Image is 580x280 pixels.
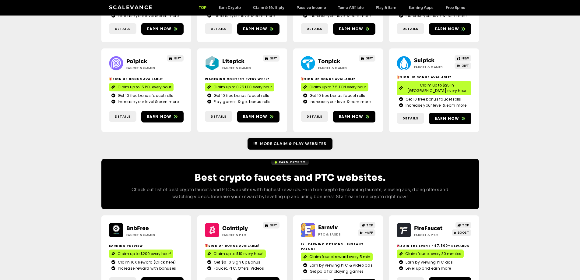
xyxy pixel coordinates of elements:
[301,77,375,81] h2: Sign Up Bonus Available!
[263,222,279,229] a: GIFT
[414,57,434,64] a: Suipick
[248,138,332,150] a: More Claim & Play Websites
[333,111,375,122] a: Earn now
[455,55,471,62] a: NEW
[116,13,179,19] span: Increase your level & earn more
[205,244,208,247] img: 🎁
[435,116,459,121] span: Earn now
[402,26,418,31] span: Details
[452,229,471,236] a: BOOST
[397,243,471,248] h2: Join the event - $7,500+ Rewards
[212,13,275,19] span: Increase your level & earn more
[212,266,264,271] span: Faucet, PTC, Offers, Videos
[318,232,356,237] h2: PTC & Tasks
[126,186,455,201] p: Check out list of best crypto faucets and PTC websites with highest rewards. Earn free crypto by ...
[118,251,171,257] span: Claim up to $200 every hour!
[414,233,452,237] h2: Faucet & PTC
[333,23,375,35] a: Earn now
[205,83,274,91] a: Claim up to 0.75 LTC every hour
[141,23,184,35] a: Earn now
[429,113,471,124] a: Earn now
[109,250,173,258] a: Claim up to $200 every hour!
[116,266,176,271] span: Increase reward with bonuses
[222,66,260,70] h2: Faucet & Games
[126,225,149,232] a: BnbFree
[116,99,179,105] span: Increase your level & earn more
[404,103,466,108] span: Increase your level & earn more
[404,97,461,102] span: Get 10 free bonus faucet rolls
[397,113,424,124] a: Details
[126,58,147,65] a: Polpick
[318,224,338,231] a: Earnviv
[243,26,268,32] span: Earn now
[109,77,112,80] img: 🎁
[462,223,469,228] span: TOP
[405,83,469,94] span: Claim up to $25 in [GEOGRAPHIC_DATA] every hour
[263,55,279,62] a: GIFT
[213,251,263,257] span: Claim up to $10 every hour!
[318,58,340,65] a: Tonpick
[318,66,356,70] h2: Faucet & Games
[307,26,322,31] span: Details
[458,230,469,235] span: BOOST
[462,56,469,61] span: NEW
[211,26,227,31] span: Details
[109,111,136,122] a: Details
[126,66,164,70] h2: Faucet & Games
[397,76,400,79] img: 🎁
[115,114,131,119] span: Details
[397,244,400,247] img: 🎉
[212,260,261,265] span: Get $0.10 Sign Up Bonus
[222,58,244,65] a: Litepick
[193,5,471,10] nav: Menu
[167,55,184,62] a: GIFT
[211,114,227,119] span: Details
[126,233,164,237] h2: Faucet & Games
[290,5,332,10] a: Passive Income
[213,84,272,90] span: Claim up to 0.75 LTC every hour
[397,75,471,80] h2: Sign Up Bonus Available!
[370,5,402,10] a: Play & Earn
[365,230,373,235] span: +APP
[308,269,364,274] span: Get paid for playing games
[237,111,279,122] a: Earn now
[174,56,181,61] span: GIFT
[359,55,375,62] a: GIFT
[205,111,232,122] a: Details
[118,84,171,90] span: Claim up to 15 POL every hour
[414,225,442,232] a: FireFaucet
[462,63,469,68] span: GIFT
[193,5,213,10] a: TOP
[308,263,373,268] span: Earn by viewing PTC & video ads
[366,223,373,228] span: TOP
[271,159,309,165] a: Earn Crypto
[301,111,328,122] a: Details
[109,4,153,10] a: Scalevance
[270,56,277,61] span: GIFT
[435,26,459,32] span: Earn now
[402,5,440,10] a: Earning Apps
[360,222,375,229] a: TOP
[307,114,322,119] span: Details
[309,254,370,260] span: Claim faucet reward every 5 min
[237,23,279,35] a: Earn now
[397,81,471,95] a: Claim up to $25 in [GEOGRAPHIC_DATA] every hour
[301,77,304,80] img: 🎁
[109,243,184,248] h2: Earning Preview
[111,260,181,265] a: Claim 10X Reward (Click here)
[455,222,471,229] a: TOP
[116,93,174,98] span: Get 10 free bonus faucet rolls
[358,229,375,236] a: +APP
[205,243,279,248] h2: Sign up bonus available!
[213,5,247,10] a: Earn Crypto
[301,242,375,251] h2: 12+ Earning options - instant payout
[212,99,270,105] span: Play games & get bonus rolls
[308,13,371,19] span: Increase your level & earn more
[279,160,306,165] span: Earn Crypto
[339,114,364,119] span: Earn now
[147,114,172,119] span: Earn now
[270,223,277,228] span: GIFT
[308,99,371,105] span: Increase your level & earn more
[109,77,184,81] h2: Sign Up Bonus Available!
[301,253,373,261] a: Claim faucet reward every 5 min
